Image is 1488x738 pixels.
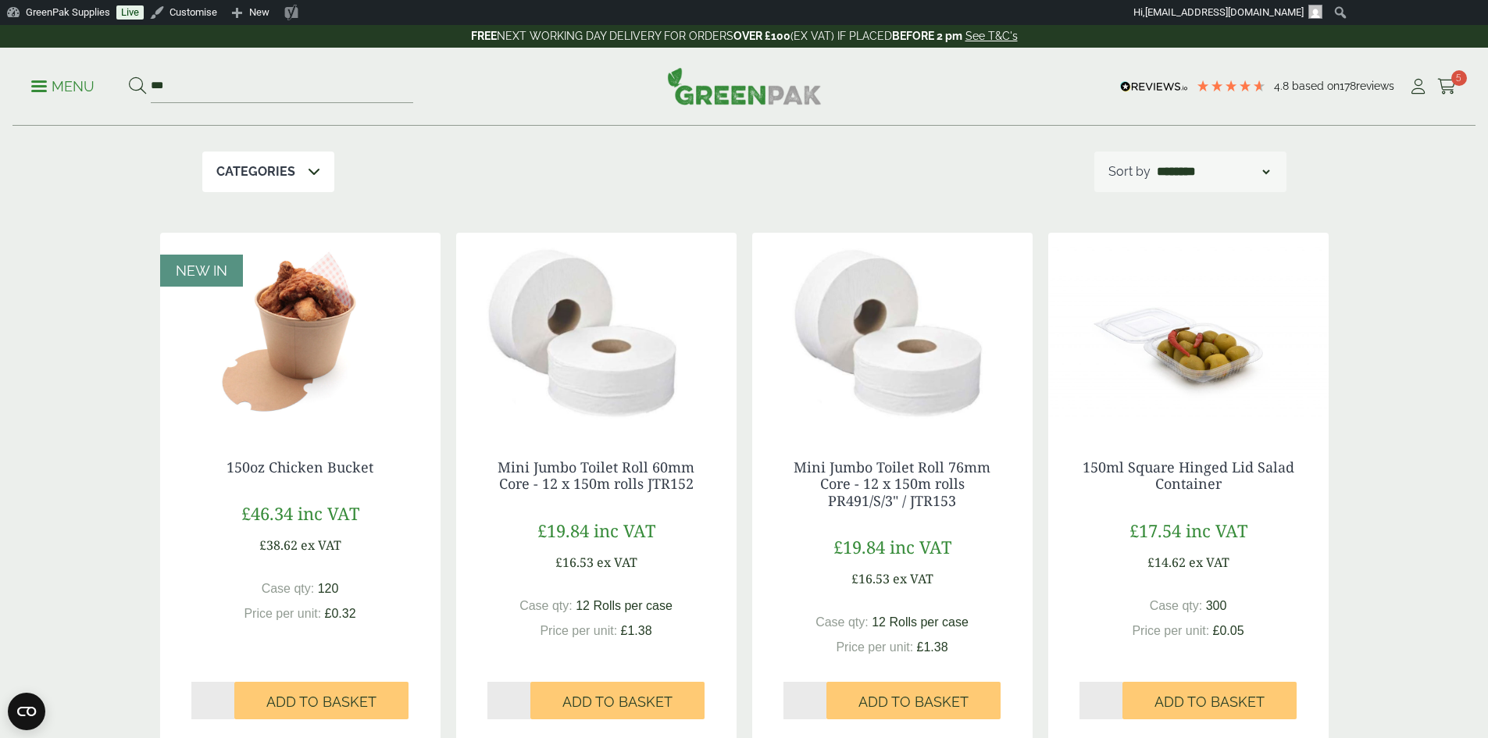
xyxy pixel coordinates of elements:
[597,554,637,571] span: ex VAT
[234,682,409,719] button: Add to Basket
[1147,554,1186,571] span: £14.62
[1129,519,1181,542] span: £17.54
[325,607,356,620] span: £0.32
[576,599,673,612] span: 12 Rolls per case
[833,535,885,558] span: £19.84
[1132,624,1209,637] span: Price per unit:
[259,537,298,554] span: £38.62
[1437,79,1457,94] i: Cart
[537,519,589,542] span: £19.84
[262,582,315,595] span: Case qty:
[318,582,339,595] span: 120
[227,458,373,476] a: 150oz Chicken Bucket
[965,30,1018,42] a: See T&C's
[1145,6,1304,18] span: [EMAIL_ADDRESS][DOMAIN_NAME]
[1154,693,1265,711] span: Add to Basket
[176,262,227,279] span: NEW IN
[216,162,295,181] p: Categories
[555,554,594,571] span: £16.53
[858,693,969,711] span: Add to Basket
[893,570,933,587] span: ex VAT
[498,458,694,494] a: Mini Jumbo Toilet Roll 60mm Core - 12 x 150m rolls JTR152
[1150,599,1203,612] span: Case qty:
[1189,554,1229,571] span: ex VAT
[1340,80,1356,92] span: 178
[31,77,95,93] a: Menu
[892,30,962,42] strong: BEFORE 2 pm
[562,693,673,711] span: Add to Basket
[31,77,95,96] p: Menu
[1356,80,1394,92] span: reviews
[241,501,293,525] span: £46.34
[1120,81,1188,92] img: REVIEWS.io
[1274,80,1292,92] span: 4.8
[1408,79,1428,94] i: My Account
[540,624,617,637] span: Price per unit:
[594,519,655,542] span: inc VAT
[815,615,869,629] span: Case qty:
[826,682,1001,719] button: Add to Basket
[116,5,144,20] a: Live
[794,458,990,510] a: Mini Jumbo Toilet Roll 76mm Core - 12 x 150m rolls PR491/S/3" / JTR153
[752,233,1033,428] img: 3630006-Mini-Jumbo-Toilet-Roll-76mm-Core
[890,535,951,558] span: inc VAT
[872,615,969,629] span: 12 Rolls per case
[917,640,948,654] span: £1.38
[1048,233,1329,428] img: 150ml Square Hinged Salad Container open
[1196,79,1266,93] div: 4.78 Stars
[471,30,497,42] strong: FREE
[1451,70,1467,86] span: 5
[298,501,359,525] span: inc VAT
[1213,624,1244,637] span: £0.05
[8,693,45,730] button: Open CMP widget
[530,682,705,719] button: Add to Basket
[160,233,441,428] img: 5430085 150oz Chicken Bucket with Fried Chicken
[851,570,890,587] span: £16.53
[1206,599,1227,612] span: 300
[667,67,822,105] img: GreenPak Supplies
[456,233,737,428] img: 3630005-Mini-Jumbo-Toilet-Roll-60mm-Core
[1122,682,1297,719] button: Add to Basket
[1108,162,1151,181] p: Sort by
[1437,75,1457,98] a: 5
[1154,162,1272,181] select: Shop order
[621,624,652,637] span: £1.38
[733,30,790,42] strong: OVER £100
[244,607,321,620] span: Price per unit:
[1083,458,1294,494] a: 150ml Square Hinged Lid Salad Container
[1186,519,1247,542] span: inc VAT
[519,599,573,612] span: Case qty:
[836,640,913,654] span: Price per unit:
[266,693,376,711] span: Add to Basket
[1292,80,1340,92] span: Based on
[301,537,341,554] span: ex VAT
